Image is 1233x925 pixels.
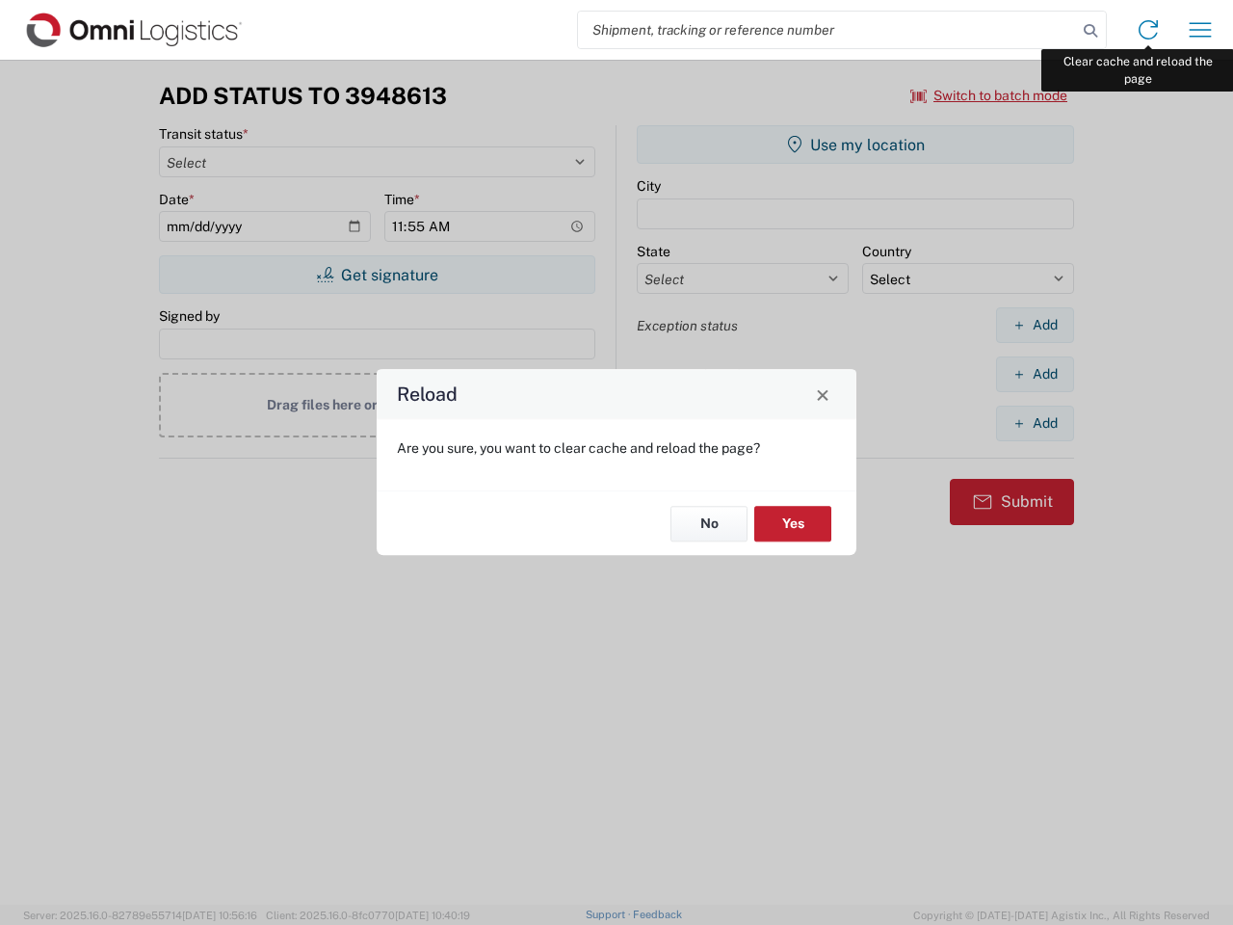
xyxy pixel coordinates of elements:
button: No [670,506,748,542]
p: Are you sure, you want to clear cache and reload the page? [397,439,836,457]
h4: Reload [397,381,458,409]
button: Yes [754,506,831,542]
button: Close [809,381,836,408]
input: Shipment, tracking or reference number [578,12,1077,48]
